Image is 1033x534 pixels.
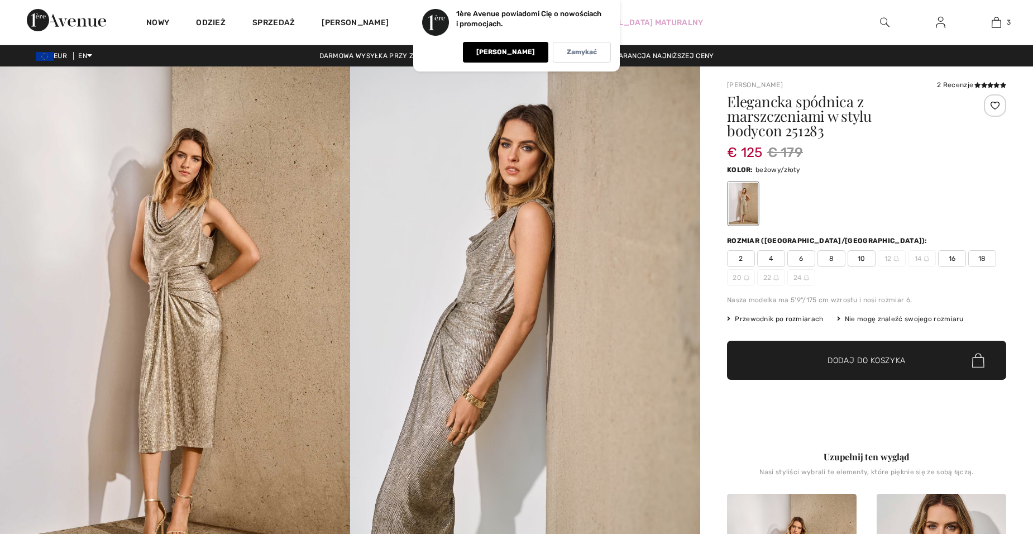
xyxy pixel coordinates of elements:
[727,94,960,138] h1: Elegancka spódnica z marszczeniami w stylu bodycon 251283
[727,250,755,267] span: 2
[787,250,815,267] span: 6
[845,315,964,323] font: Nie mogę znaleźć swojego rozmiaru
[252,18,295,30] a: Sprzedaż
[1007,17,1011,27] span: 3
[880,16,889,29] img: Szukaj w witrynie
[757,250,785,267] span: 4
[727,133,763,160] span: € 125
[969,16,1024,29] a: 3
[567,48,597,56] p: Zamykać
[476,48,535,56] p: [PERSON_NAME]
[744,275,749,280] img: ring-m.svg
[36,52,54,61] img: Euro
[585,17,703,28] a: [MEDICAL_DATA] maturalny
[924,256,929,261] img: ring-m.svg
[848,250,876,267] span: 10
[733,273,742,283] font: 20
[755,166,801,174] span: beżowy/złoty
[804,275,809,280] img: ring-m.svg
[196,18,226,30] a: Odzież
[146,18,169,30] a: Nowy
[727,295,1006,305] div: Nasza modelka ma 5'9"/175 cm wzrostu i nosi rozmiar 6.
[727,341,1006,380] button: Dodaj do koszyka
[727,468,1006,485] div: Nasi styliści wybrali te elementy, które pięknie się ze sobą łączą.
[927,16,954,30] a: Sign In
[767,142,804,163] span: € 179
[599,52,723,60] a: Gwarancja najniższej ceny
[78,52,87,60] font: EN
[817,250,845,267] span: 8
[992,16,1001,29] img: Moja torba
[27,9,106,31] img: Aleja 1ère
[893,256,899,261] img: ring-m.svg
[727,81,783,89] a: [PERSON_NAME]
[936,16,945,29] img: Moje informacje
[938,250,966,267] span: 16
[727,450,1006,464] div: Uzupełnij ten wygląd
[972,353,984,368] img: Bag.svg
[884,254,892,264] font: 12
[793,273,802,283] font: 24
[735,315,823,323] font: Przewodnik po rozmiarach
[456,9,601,28] p: 1ère Avenue powiadomi Cię o nowościach i promocjach.
[36,52,71,60] span: EUR
[773,275,779,280] img: ring-m.svg
[322,18,389,30] a: [PERSON_NAME]
[727,166,753,174] span: Kolor:
[915,254,922,264] font: 14
[937,81,973,89] font: 2 Recenzje
[828,355,906,366] span: Dodaj do koszyka
[310,52,525,60] a: Darmowa wysyłka przy zamówieniach powyżej 130 €
[968,250,996,267] span: 18
[729,183,758,225] div: Beige/gold
[763,273,772,283] font: 22
[727,236,930,246] div: Rozmiar ([GEOGRAPHIC_DATA]/[GEOGRAPHIC_DATA]):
